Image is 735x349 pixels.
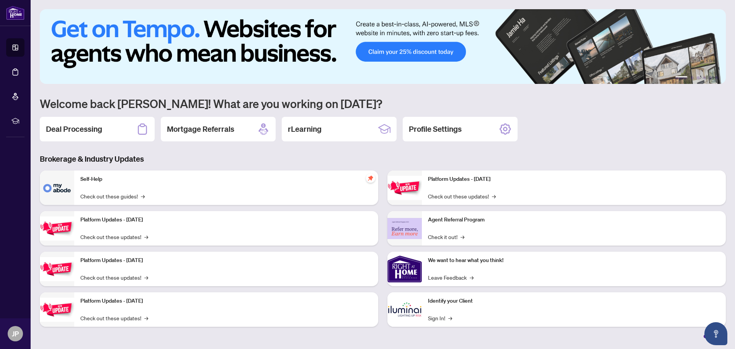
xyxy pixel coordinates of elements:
[428,233,464,241] a: Check it out!→
[428,216,720,224] p: Agent Referral Program
[141,192,145,200] span: →
[144,273,148,282] span: →
[409,124,462,134] h2: Profile Settings
[80,216,372,224] p: Platform Updates - [DATE]
[12,328,19,339] span: JP
[428,297,720,305] p: Identify your Client
[387,176,422,200] img: Platform Updates - June 23, 2025
[6,6,24,20] img: logo
[40,216,74,241] img: Platform Updates - September 16, 2025
[697,76,700,79] button: 3
[40,9,726,84] img: Slide 0
[40,154,726,164] h3: Brokerage & Industry Updates
[428,175,720,184] p: Platform Updates - [DATE]
[288,124,322,134] h2: rLearning
[387,292,422,327] img: Identify your Client
[80,192,145,200] a: Check out these guides!→
[40,170,74,205] img: Self-Help
[428,273,474,282] a: Leave Feedback→
[80,256,372,265] p: Platform Updates - [DATE]
[387,252,422,286] img: We want to hear what you think!
[40,96,726,111] h1: Welcome back [PERSON_NAME]! What are you working on [DATE]?
[428,314,452,322] a: Sign In!→
[492,192,496,200] span: →
[46,124,102,134] h2: Deal Processing
[704,322,727,345] button: Open asap
[144,233,148,241] span: →
[715,76,718,79] button: 6
[428,192,496,200] a: Check out these updates!→
[80,297,372,305] p: Platform Updates - [DATE]
[675,76,688,79] button: 1
[40,257,74,281] img: Platform Updates - July 21, 2025
[691,76,694,79] button: 2
[448,314,452,322] span: →
[80,273,148,282] a: Check out these updates!→
[80,233,148,241] a: Check out these updates!→
[428,256,720,265] p: We want to hear what you think!
[80,175,372,184] p: Self-Help
[470,273,474,282] span: →
[80,314,148,322] a: Check out these updates!→
[40,298,74,322] img: Platform Updates - July 8, 2025
[709,76,712,79] button: 5
[167,124,234,134] h2: Mortgage Referrals
[144,314,148,322] span: →
[366,174,375,183] span: pushpin
[387,218,422,239] img: Agent Referral Program
[461,233,464,241] span: →
[703,76,706,79] button: 4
